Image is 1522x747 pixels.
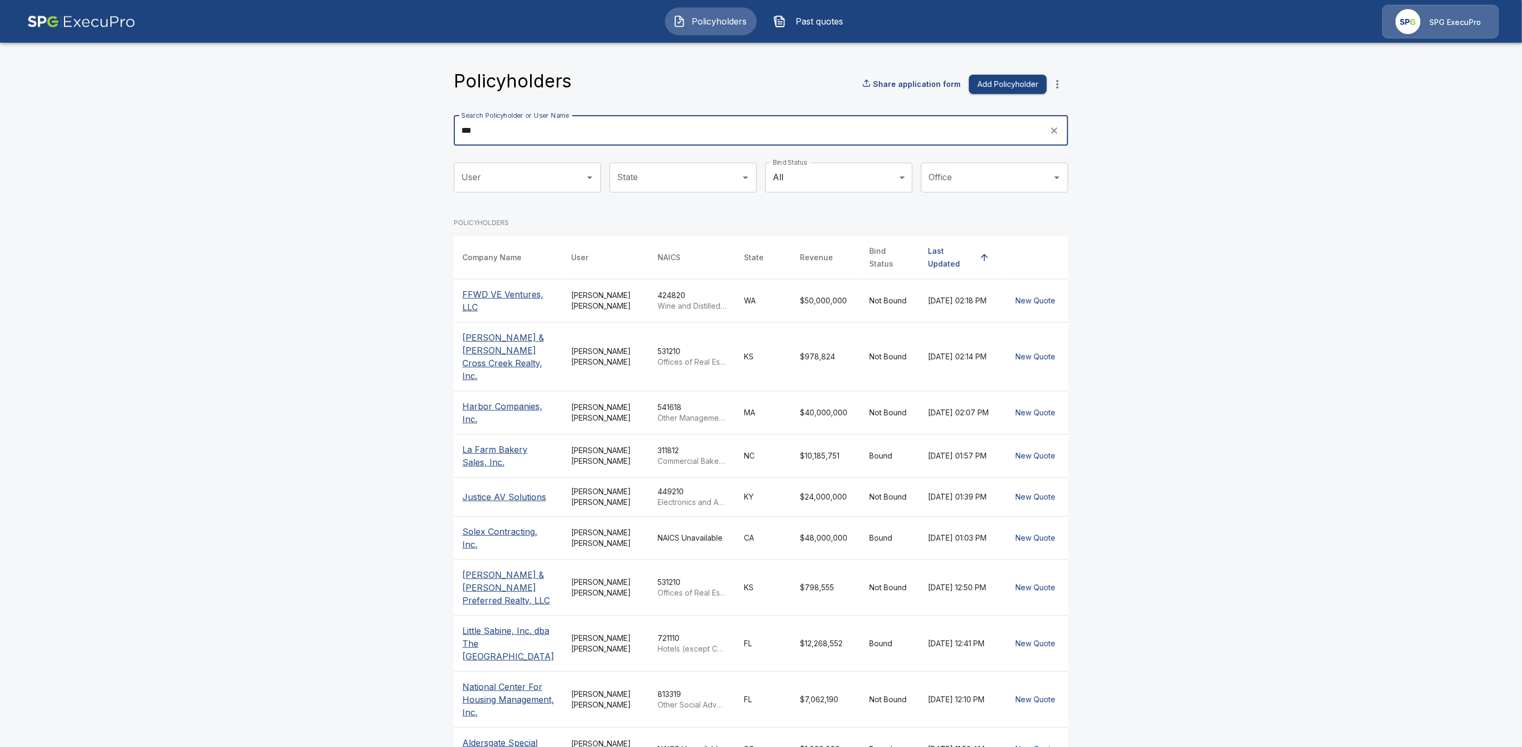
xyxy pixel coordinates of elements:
td: Not Bound [861,671,919,727]
a: Agency IconSPG ExecuPro [1382,5,1499,38]
td: $10,185,751 [791,434,861,477]
button: New Quote [1011,528,1060,548]
button: New Quote [1011,347,1060,367]
button: Open [1050,170,1064,185]
a: Add Policyholder [965,75,1047,94]
img: Policyholders Icon [673,15,686,28]
td: Not Bound [861,391,919,434]
button: Open [738,170,753,185]
div: [PERSON_NAME] [PERSON_NAME] [571,486,640,508]
div: [PERSON_NAME] [PERSON_NAME] [571,527,640,549]
td: $50,000,000 [791,279,861,322]
td: $12,268,552 [791,615,861,671]
td: [DATE] 12:41 PM [919,615,1003,671]
td: [DATE] 01:39 PM [919,477,1003,516]
td: Not Bound [861,322,919,391]
button: New Quote [1011,403,1060,423]
div: 531210 [658,577,727,598]
div: [PERSON_NAME] [PERSON_NAME] [571,577,640,598]
td: CA [735,516,791,559]
div: All [765,163,912,192]
button: Policyholders IconPolicyholders [665,7,757,35]
td: NAICS Unavailable [649,516,735,559]
td: [DATE] 02:07 PM [919,391,1003,434]
button: clear search [1046,123,1062,139]
img: AA Logo [27,5,135,38]
p: Share application form [873,78,960,90]
p: Offices of Real Estate Agents and Brokers [658,588,727,598]
p: Wine and Distilled Alcoholic Beverage Merchant Wholesalers [658,301,727,311]
td: Not Bound [861,279,919,322]
p: Commercial Bakeries [658,456,727,467]
img: Agency Icon [1396,9,1421,34]
p: Hotels (except Casino Hotels) and Motels [658,644,727,654]
p: POLICYHOLDERS [454,218,1068,228]
td: Bound [861,434,919,477]
td: Not Bound [861,559,919,615]
td: FL [735,671,791,727]
th: Bind Status [861,236,919,279]
td: $978,824 [791,322,861,391]
button: more [1047,74,1068,95]
td: Not Bound [861,477,919,516]
td: Bound [861,516,919,559]
a: Past quotes IconPast quotes [765,7,857,35]
div: Company Name [462,251,522,264]
p: Electronics and Appliance Retailers [658,497,727,508]
div: Last Updated [928,245,975,270]
p: La Farm Bakery Sales, Inc. [462,443,554,469]
button: New Quote [1011,446,1060,466]
td: KY [735,477,791,516]
div: User [571,251,588,264]
td: [DATE] 01:03 PM [919,516,1003,559]
td: WA [735,279,791,322]
td: $40,000,000 [791,391,861,434]
label: Bind Status [773,158,807,167]
td: [DATE] 12:10 PM [919,671,1003,727]
h4: Policyholders [454,70,572,92]
p: FFWD VE Ventures, LLC [462,288,554,314]
td: NC [735,434,791,477]
td: [DATE] 12:50 PM [919,559,1003,615]
label: Search Policyholder or User Name [461,111,569,120]
td: $7,062,190 [791,671,861,727]
div: 311812 [658,445,727,467]
td: $48,000,000 [791,516,861,559]
button: New Quote [1011,690,1060,710]
td: [DATE] 02:14 PM [919,322,1003,391]
p: Justice AV Solutions [462,491,554,503]
p: Other Management Consulting Services [658,413,727,423]
div: NAICS [658,251,680,264]
td: KS [735,559,791,615]
p: Little Sabine, Inc. dba The [GEOGRAPHIC_DATA] [462,624,554,663]
td: [DATE] 02:18 PM [919,279,1003,322]
div: [PERSON_NAME] [PERSON_NAME] [571,445,640,467]
p: Solex Contracting, Inc. [462,525,554,551]
div: 721110 [658,633,727,654]
span: Past quotes [790,15,849,28]
button: Add Policyholder [969,75,1047,94]
td: KS [735,322,791,391]
td: [DATE] 01:57 PM [919,434,1003,477]
td: $24,000,000 [791,477,861,516]
p: [PERSON_NAME] & [PERSON_NAME] Preferred Realty, LLC [462,568,554,607]
p: Offices of Real Estate Agents and Brokers [658,357,727,367]
td: FL [735,615,791,671]
div: [PERSON_NAME] [PERSON_NAME] [571,346,640,367]
div: 541618 [658,402,727,423]
div: 813319 [658,689,727,710]
div: 531210 [658,346,727,367]
p: Harbor Companies, Inc. [462,400,554,425]
div: 449210 [658,486,727,508]
span: Policyholders [690,15,749,28]
td: MA [735,391,791,434]
td: $798,555 [791,559,861,615]
p: Other Social Advocacy Organizations [658,700,727,710]
div: [PERSON_NAME] [PERSON_NAME] [571,290,640,311]
div: [PERSON_NAME] [PERSON_NAME] [571,633,640,654]
div: Revenue [800,251,833,264]
button: New Quote [1011,578,1060,598]
div: [PERSON_NAME] [PERSON_NAME] [571,402,640,423]
div: 424820 [658,290,727,311]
